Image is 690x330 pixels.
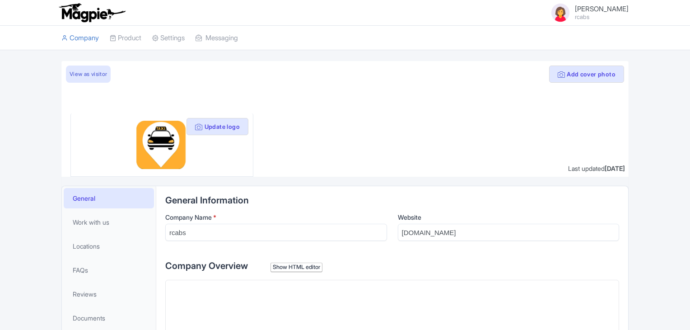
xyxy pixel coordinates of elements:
[73,241,100,251] span: Locations
[575,14,629,20] small: rcabs
[73,289,97,299] span: Reviews
[165,213,212,221] span: Company Name
[575,5,629,13] span: [PERSON_NAME]
[73,217,109,227] span: Work with us
[73,193,95,203] span: General
[64,308,154,328] a: Documents
[270,263,322,272] div: Show HTML editor
[605,165,625,172] span: [DATE]
[550,2,571,24] img: avatar_key_member-9c1dde93af8b07d7383eb8b5fb890c87.png
[64,260,154,280] a: FAQs
[544,2,629,24] a: [PERSON_NAME] rcabs
[165,195,619,205] h2: General Information
[73,265,88,275] span: FAQs
[165,260,248,271] span: Company Overview
[64,236,154,256] a: Locations
[73,313,105,323] span: Documents
[57,3,127,23] img: logo-ab69f6fb50320c5b225c76a69d11143b.png
[549,66,624,83] button: Add cover photo
[64,212,154,232] a: Work with us
[64,284,154,304] a: Reviews
[64,188,154,208] a: General
[110,26,141,51] a: Product
[89,121,234,169] img: qutnikof4xctnyhakmix.png
[196,26,238,51] a: Messaging
[66,66,111,83] a: View as visitor
[61,26,99,51] a: Company
[568,164,625,173] div: Last updated
[186,118,248,135] button: Update logo
[152,26,185,51] a: Settings
[398,213,421,221] span: Website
